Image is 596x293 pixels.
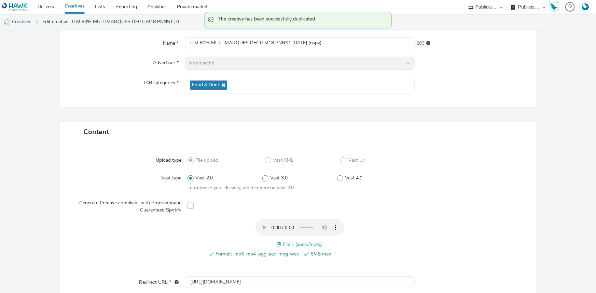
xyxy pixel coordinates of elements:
[150,57,181,66] label: Advertiser *
[185,276,415,288] input: url...
[271,175,288,181] span: Vast 3.0
[311,250,394,258] span: 6MB max
[549,1,559,12] img: Hawk Academy
[549,1,562,12] a: Hawk Academy
[196,175,213,181] span: Vast 2.0
[283,241,323,248] span: File 1 (audio/mpeg)
[2,3,28,11] img: undefined Logo
[345,175,363,181] span: Vast 4.0
[416,40,425,47] span: 203
[160,37,181,47] label: Name *
[196,157,219,164] span: File upload
[72,197,184,214] label: Generate Creative compliant with Programmatic Guaranteed Spotify
[426,40,430,47] div: Maximum 255 characters
[171,279,179,286] div: URL will be used as a validation URL with some SSPs and it will be the redirection URL of your cr...
[83,127,109,136] span: Content
[192,82,220,88] span: Food & Drink
[39,14,188,30] a: Edit creative : ITM 80% MULTIMARQUES DEGJJ M18 PNNS1 [DATE] (copy)
[3,19,10,26] img: audio
[188,185,294,191] span: To optimize your delivery, we recommend vast 2.0
[216,250,299,258] span: Format: .mp3 .mp4 .ogg .aac .mpg .wav
[136,276,181,286] label: Redirect URL *
[153,154,184,164] label: Upload type
[141,77,181,86] label: IAB categories *
[185,37,415,49] input: Name
[273,157,294,164] span: Vast XML
[580,2,591,12] img: Account FR
[219,16,385,25] span: The creative has been successfully duplicated
[158,172,184,181] label: Vast type
[348,157,365,164] span: Vast Url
